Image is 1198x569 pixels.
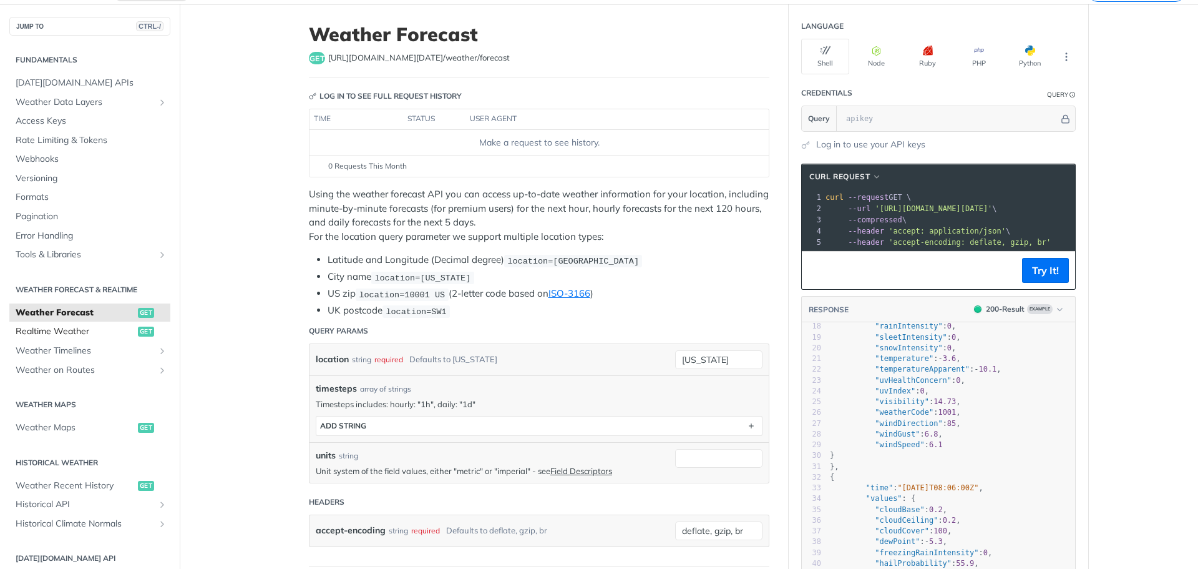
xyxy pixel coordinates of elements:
[9,342,170,360] a: Weather TimelinesShow subpages for Weather Timelines
[938,408,956,417] span: 1001
[9,188,170,207] a: Formats
[848,193,889,202] span: --request
[360,383,411,395] div: array of strings
[16,518,154,530] span: Historical Climate Normals
[802,237,823,248] div: 5
[16,134,167,147] span: Rate Limiting & Tokens
[9,74,170,92] a: [DATE][DOMAIN_NAME] APIs
[548,287,590,299] a: ISO-3166
[925,430,938,438] span: 6.8
[875,419,942,428] span: "windDirection"
[802,386,821,397] div: 24
[9,495,170,514] a: Historical APIShow subpages for Historical API
[802,106,837,131] button: Query
[830,537,947,546] span: : ,
[801,39,849,74] button: Shell
[16,210,167,223] span: Pagination
[9,361,170,380] a: Weather on RoutesShow subpages for Weather on Routes
[830,430,943,438] span: : ,
[1059,112,1072,125] button: Hide
[802,537,821,547] div: 38
[16,480,135,492] span: Weather Recent History
[802,203,823,214] div: 2
[316,465,669,477] p: Unit system of the field values, either "metric" or "imperial" - see
[9,515,170,533] a: Historical Climate NormalsShow subpages for Historical Climate Normals
[802,558,821,569] div: 40
[875,505,924,514] span: "cloudBase"
[802,462,821,472] div: 31
[309,325,368,337] div: Query Params
[16,364,154,377] span: Weather on Routes
[157,500,167,510] button: Show subpages for Historical API
[16,307,135,319] span: Weather Forecast
[968,303,1069,315] button: 200200-ResultExample
[830,516,961,525] span: : ,
[830,354,961,363] span: : ,
[955,39,1003,74] button: PHP
[16,77,167,89] span: [DATE][DOMAIN_NAME] APIs
[16,172,167,185] span: Versioning
[16,498,154,511] span: Historical API
[138,423,154,433] span: get
[138,327,154,337] span: get
[929,537,943,546] span: 5.3
[825,204,997,213] span: \
[889,238,1051,247] span: 'accept-encoding: deflate, gzip, br'
[830,473,834,482] span: {
[316,417,762,435] button: ADD string
[897,483,978,492] span: "[DATE]T08:06:00Z"
[1047,90,1068,99] div: Query
[374,350,403,369] div: required
[138,481,154,491] span: get
[9,457,170,468] h2: Historical Weather
[875,333,947,342] span: "sleetIntensity"
[157,365,167,375] button: Show subpages for Weather on Routes
[802,375,821,386] div: 23
[848,238,884,247] span: --header
[320,421,366,430] div: ADD string
[1061,51,1072,62] svg: More ellipsis
[802,440,821,450] div: 29
[830,483,983,492] span: : ,
[956,376,960,385] span: 0
[328,52,510,64] span: https://api.tomorrow.io/v4/weather/forecast
[848,204,870,213] span: --url
[16,345,154,357] span: Weather Timelines
[875,365,970,374] span: "temperatureApparent"
[933,397,956,406] span: 14.73
[9,131,170,150] a: Rate Limiting & Tokens
[309,187,769,244] p: Using the weather forecast API you can access up-to-date weather information for your location, i...
[16,115,167,127] span: Access Keys
[9,418,170,437] a: Weather Mapsget
[983,548,988,557] span: 0
[848,227,884,235] span: --header
[374,273,470,282] span: location=[US_STATE]
[875,204,992,213] span: '[URL][DOMAIN_NAME][DATE]'
[1047,90,1076,99] div: QueryInformation
[801,21,844,32] div: Language
[830,419,961,428] span: : ,
[852,39,900,74] button: Node
[903,39,952,74] button: Ruby
[925,537,929,546] span: -
[974,305,981,313] span: 200
[974,365,978,374] span: -
[138,308,154,318] span: get
[825,193,844,202] span: curl
[386,307,446,316] span: location=SW1
[830,559,979,568] span: : ,
[938,354,942,363] span: -
[830,494,915,503] span: : {
[875,527,929,535] span: "cloudCover"
[9,17,170,36] button: JUMP TOCTRL-/
[1069,92,1076,98] i: Information
[875,344,942,352] span: "snowIntensity"
[802,214,823,225] div: 3
[825,193,911,202] span: GET \
[875,376,952,385] span: "uvHealthConcern"
[947,344,952,352] span: 0
[16,325,135,338] span: Realtime Weather
[16,249,154,261] span: Tools & Libraries
[16,230,167,242] span: Error Handling
[802,364,821,375] div: 22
